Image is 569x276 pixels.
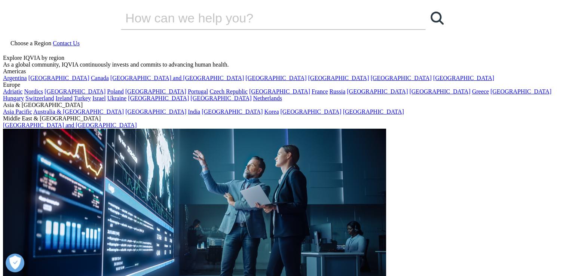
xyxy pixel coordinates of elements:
[107,95,127,101] a: Ukraine
[188,108,200,115] a: India
[3,102,566,108] div: Asia & [GEOGRAPHIC_DATA]
[431,12,444,25] svg: Search
[343,108,404,115] a: [GEOGRAPHIC_DATA]
[25,95,54,101] a: Switzerland
[245,75,306,81] a: [GEOGRAPHIC_DATA]
[91,75,109,81] a: Canada
[3,88,22,95] a: Adriatic
[3,115,566,122] div: Middle East & [GEOGRAPHIC_DATA]
[209,88,248,95] a: Czech Republic
[33,108,124,115] a: Australia & [GEOGRAPHIC_DATA]
[490,88,551,95] a: [GEOGRAPHIC_DATA]
[92,95,106,101] a: Israel
[125,108,186,115] a: [GEOGRAPHIC_DATA]
[6,254,24,272] button: Abrir preferencias
[45,88,105,95] a: [GEOGRAPHIC_DATA]
[202,108,263,115] a: [GEOGRAPHIC_DATA]
[55,95,72,101] a: Ireland
[3,75,27,81] a: Argentina
[28,75,89,81] a: [GEOGRAPHIC_DATA]
[308,75,369,81] a: [GEOGRAPHIC_DATA]
[3,61,566,68] div: As a global community, IQVIA continuously invests and commits to advancing human health.
[128,95,189,101] a: [GEOGRAPHIC_DATA]
[249,88,310,95] a: [GEOGRAPHIC_DATA]
[74,95,91,101] a: Turkey
[253,95,282,101] a: Netherlands
[280,108,341,115] a: [GEOGRAPHIC_DATA]
[312,88,328,95] a: France
[107,88,123,95] a: Poland
[3,82,566,88] div: Europe
[10,40,51,46] span: Choose a Region
[264,108,279,115] a: Korea
[188,88,208,95] a: Portugal
[3,55,566,61] div: Explore IQVIA by region
[426,7,448,29] a: Buscar
[409,88,470,95] a: [GEOGRAPHIC_DATA]
[53,40,80,46] a: Contact Us
[472,88,489,95] a: Greece
[125,88,186,95] a: [GEOGRAPHIC_DATA]
[110,75,244,81] a: [GEOGRAPHIC_DATA] and [GEOGRAPHIC_DATA]
[3,68,566,75] div: Americas
[190,95,251,101] a: [GEOGRAPHIC_DATA]
[121,7,404,29] input: Buscar
[3,122,137,128] a: [GEOGRAPHIC_DATA] and [GEOGRAPHIC_DATA]
[371,75,432,81] a: [GEOGRAPHIC_DATA]
[3,95,24,101] a: Hungary
[347,88,408,95] a: [GEOGRAPHIC_DATA]
[24,88,43,95] a: Nordics
[3,108,32,115] a: Asia Pacific
[330,88,346,95] a: Russia
[433,75,494,81] a: [GEOGRAPHIC_DATA]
